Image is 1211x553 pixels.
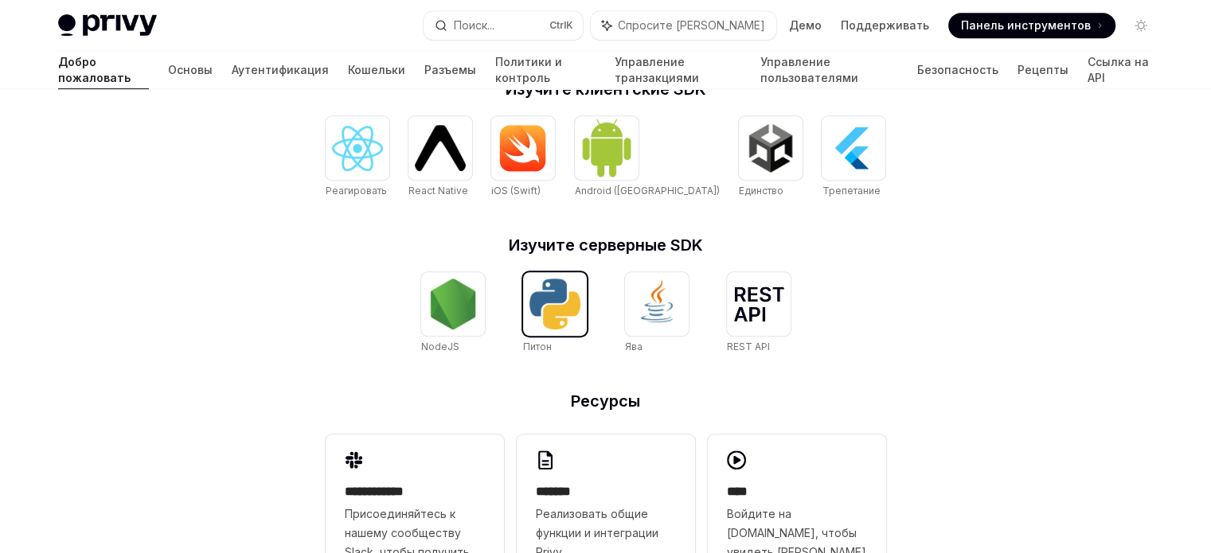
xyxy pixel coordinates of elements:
[618,18,765,32] font: Спросите [PERSON_NAME]
[566,19,573,31] font: K
[917,63,998,76] font: Безопасность
[509,236,703,255] font: Изучите серверные SDK
[523,272,587,355] a: ПитонПитон
[581,118,632,177] img: Android (Котлин)
[789,18,822,33] a: Демо
[421,272,485,355] a: NodeJSNodeJS
[822,185,880,197] font: Трепетание
[841,18,929,33] a: Поддерживать
[1088,55,1149,84] font: Ссылка на API
[415,125,466,170] img: React Native
[822,116,885,199] a: ТрепетаниеТрепетание
[631,278,682,329] img: Ява
[408,185,468,197] font: React Native
[828,123,879,173] img: Трепетание
[739,185,783,197] font: Единство
[727,341,770,352] font: REST API
[745,123,796,173] img: Единство
[58,51,150,89] a: Добро пожаловать
[841,18,929,32] font: Поддерживать
[549,19,566,31] font: Ctrl
[168,51,213,89] a: Основы
[739,116,803,199] a: ЕдинствоЕдинство
[625,272,689,355] a: ЯваЯва
[495,55,562,84] font: Политики и контроль
[498,124,549,172] img: iOS (Swift)
[523,341,552,352] font: Питон
[424,63,476,76] font: Разъемы
[348,63,405,76] font: Кошельки
[575,116,720,199] a: Android (Котлин)Android ([GEOGRAPHIC_DATA])
[1128,13,1154,38] button: Включить темный режим
[495,51,596,89] a: Политики и контроль
[58,14,157,37] img: светлый логотип
[326,185,387,197] font: Реагировать
[727,272,791,355] a: REST APIREST API
[591,11,776,40] button: Спросите [PERSON_NAME]
[917,51,998,89] a: Безопасность
[625,341,643,352] font: Ява
[348,51,405,89] a: Кошельки
[408,116,472,199] a: React NativeReact Native
[506,80,706,99] font: Изучите клиентские SDK
[529,278,580,329] img: Питон
[575,185,720,197] font: Android ([GEOGRAPHIC_DATA])
[58,55,131,84] font: Добро пожаловать
[428,278,479,329] img: NodeJS
[733,286,784,321] img: REST API
[232,63,329,76] font: Аутентификация
[615,55,699,84] font: Управление транзакциями
[760,51,898,89] a: Управление пользователями
[1018,63,1068,76] font: Рецепты
[760,55,858,84] font: Управление пользователями
[1088,51,1154,89] a: Ссылка на API
[168,63,213,76] font: Основы
[424,51,476,89] a: Разъемы
[232,51,329,89] a: Аутентификация
[948,13,1115,38] a: Панель инструментов
[424,11,583,40] button: Поиск...CtrlK
[615,51,741,89] a: Управление транзакциями
[326,116,389,199] a: РеагироватьРеагировать
[421,341,459,352] font: NodeJS
[454,18,494,32] font: Поиск...
[491,185,541,197] font: iOS (Swift)
[571,391,640,411] font: Ресурсы
[491,116,555,199] a: iOS (Swift)iOS (Swift)
[789,18,822,32] font: Демо
[1018,51,1068,89] a: Рецепты
[332,126,383,171] img: Реагировать
[961,18,1091,32] font: Панель инструментов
